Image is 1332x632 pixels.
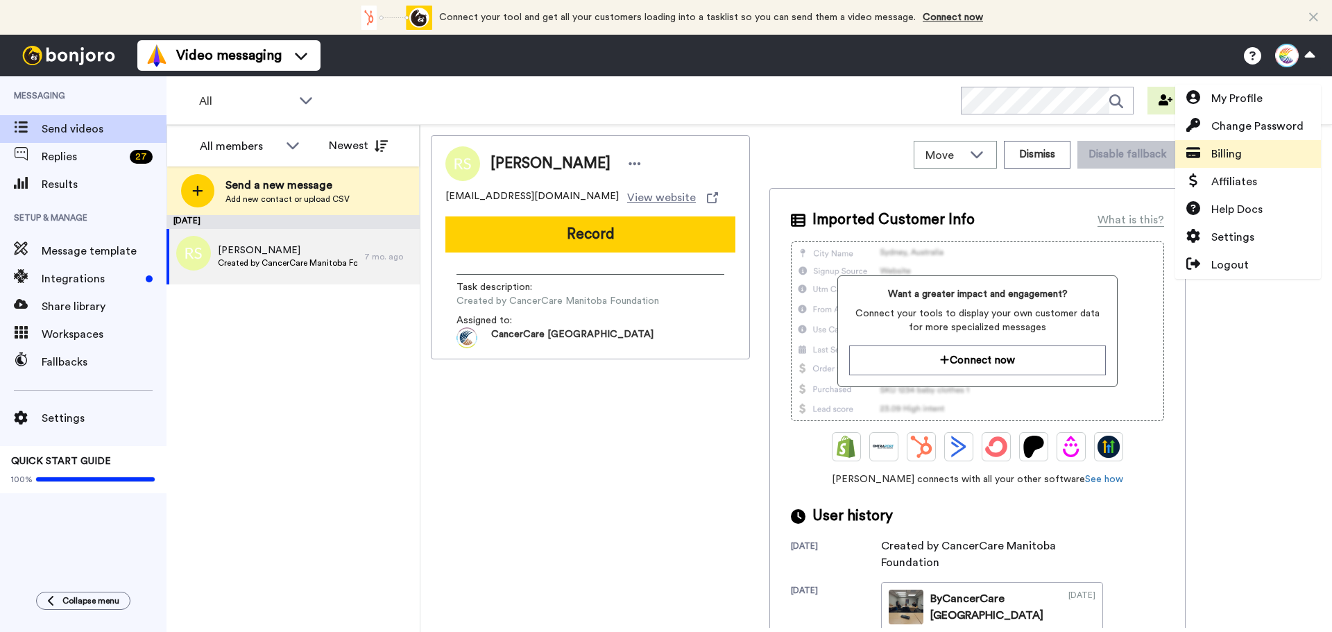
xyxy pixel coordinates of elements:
img: Shopify [835,436,857,458]
span: 100% [11,474,33,485]
span: Collapse menu [62,595,119,606]
span: Video messaging [176,46,282,65]
span: Message template [42,243,166,259]
span: Want a greater impact and engagement? [849,287,1105,301]
img: Patreon [1023,436,1045,458]
div: By CancerCare [GEOGRAPHIC_DATA] [930,590,1056,624]
span: Help Docs [1211,201,1263,218]
button: Connect now [849,345,1105,375]
div: What is this? [1098,212,1164,228]
button: Record [445,216,735,253]
div: [DATE] [791,540,881,571]
span: Send a new message [225,177,350,194]
img: vm-color.svg [146,44,168,67]
div: [DATE] [166,215,420,229]
span: [EMAIL_ADDRESS][DOMAIN_NAME] [445,189,619,206]
button: Dismiss [1004,141,1070,169]
a: Connect now [923,12,983,22]
img: 1d22e46c-2f12-494b-8f28-8ee94988c824-1726699230.jpg [456,327,477,348]
a: Change Password [1175,112,1321,140]
span: My Profile [1211,90,1263,107]
span: Created by CancerCare Manitoba Foundation [218,257,357,268]
a: My Profile [1175,85,1321,112]
span: Settings [42,410,166,427]
span: [PERSON_NAME] [490,153,610,174]
span: QUICK START GUIDE [11,456,111,466]
span: User history [812,506,893,527]
span: Imported Customer Info [812,210,975,230]
span: Add new contact or upload CSV [225,194,350,205]
span: View website [627,189,696,206]
img: Ontraport [873,436,895,458]
a: See how [1085,475,1123,484]
img: Drip [1060,436,1082,458]
span: Task description : [456,280,554,294]
span: Settings [1211,229,1254,246]
img: Image of Rebekka Stolar [445,146,480,181]
a: Billing [1175,140,1321,168]
img: ConvertKit [985,436,1007,458]
div: 7 mo. ago [364,251,413,262]
span: Replies [42,148,124,165]
span: Created by CancerCare Manitoba Foundation [456,294,659,308]
img: bj-logo-header-white.svg [17,46,121,65]
div: Created by CancerCare Manitoba Foundation [881,538,1103,571]
img: GoHighLevel [1098,436,1120,458]
span: Share library [42,298,166,315]
img: ActiveCampaign [948,436,970,458]
span: [PERSON_NAME] connects with all your other software [791,472,1164,486]
span: Change Password [1211,118,1304,135]
span: Affiliates [1211,173,1257,190]
a: View website [627,189,718,206]
button: Newest [318,132,398,160]
div: animation [356,6,432,30]
span: Connect your tool and get all your customers loading into a tasklist so you can send them a video... [439,12,916,22]
div: [DATE] [1068,590,1095,624]
a: Help Docs [1175,196,1321,223]
a: Logout [1175,251,1321,279]
span: [PERSON_NAME] [218,244,357,257]
a: Affiliates [1175,168,1321,196]
span: Integrations [42,271,140,287]
button: Collapse menu [36,592,130,610]
span: Workspaces [42,326,166,343]
a: ByCancerCare [GEOGRAPHIC_DATA][DATE] [881,582,1103,632]
button: Invite [1147,87,1215,114]
span: Send videos [42,121,166,137]
div: All members [200,138,279,155]
span: Connect your tools to display your own customer data for more specialized messages [849,307,1105,334]
img: rs.png [176,236,211,271]
span: Fallbacks [42,354,166,370]
span: CancerCare [GEOGRAPHIC_DATA] [491,327,654,348]
span: Move [925,147,963,164]
span: Results [42,176,166,193]
button: Disable fallback [1077,141,1177,169]
span: Logout [1211,257,1249,273]
span: All [199,93,292,110]
img: 7dbcd570-27a6-4268-a0a4-b4aaddf1dc77-thumb.jpg [889,590,923,624]
img: Hubspot [910,436,932,458]
a: Settings [1175,223,1321,251]
div: [DATE] [791,585,881,632]
span: Billing [1211,146,1242,162]
div: 27 [130,150,153,164]
span: Assigned to: [456,314,554,327]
